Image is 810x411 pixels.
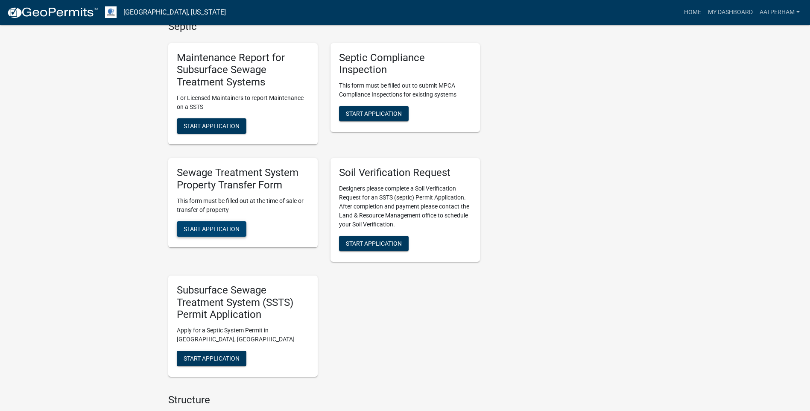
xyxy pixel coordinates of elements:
[123,5,226,20] a: [GEOGRAPHIC_DATA], [US_STATE]
[177,167,309,191] h5: Sewage Treatment System Property Transfer Form
[177,118,246,134] button: Start Application
[339,106,409,121] button: Start Application
[346,240,402,247] span: Start Application
[168,394,480,406] h4: Structure
[177,284,309,321] h5: Subsurface Sewage Treatment System (SSTS) Permit Application
[177,221,246,237] button: Start Application
[177,94,309,112] p: For Licensed Maintainers to report Maintenance on a SSTS
[177,52,309,88] h5: Maintenance Report for Subsurface Sewage Treatment Systems
[339,52,471,76] h5: Septic Compliance Inspection
[177,351,246,366] button: Start Application
[705,4,756,21] a: My Dashboard
[339,81,471,99] p: This form must be filled out to submit MPCA Compliance Inspections for existing systems
[184,355,240,362] span: Start Application
[346,110,402,117] span: Start Application
[177,326,309,344] p: Apply for a Septic System Permit in [GEOGRAPHIC_DATA], [GEOGRAPHIC_DATA]
[339,167,471,179] h5: Soil Verification Request
[168,21,480,33] h4: Septic
[756,4,803,21] a: AATPerham
[339,184,471,229] p: Designers please complete a Soil Verification Request for an SSTS (septic) Permit Application. Af...
[339,236,409,251] button: Start Application
[184,225,240,232] span: Start Application
[105,6,117,18] img: Otter Tail County, Minnesota
[681,4,705,21] a: Home
[177,197,309,214] p: This form must be filled out at the time of sale or transfer of property
[184,123,240,129] span: Start Application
